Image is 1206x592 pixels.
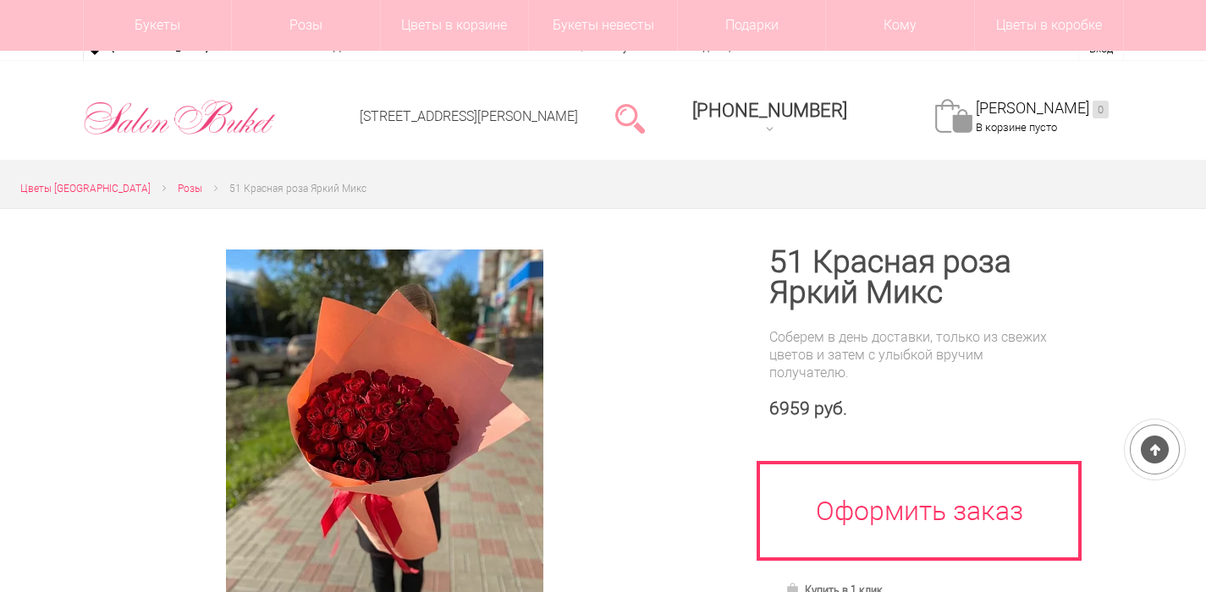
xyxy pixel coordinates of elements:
h1: 51 Красная роза Яркий Микс [769,247,1061,308]
span: [PHONE_NUMBER] [692,100,847,121]
a: Цветы [GEOGRAPHIC_DATA] [20,180,151,198]
span: 51 Красная роза Яркий Микс [229,183,366,195]
a: Розы [178,180,202,198]
span: Цветы [GEOGRAPHIC_DATA] [20,183,151,195]
a: [PHONE_NUMBER] [682,94,857,142]
span: Розы [178,183,202,195]
ins: 0 [1093,101,1109,118]
a: [STREET_ADDRESS][PERSON_NAME] [360,108,578,124]
a: Оформить заказ [757,461,1082,561]
img: Цветы Нижний Новгород [83,96,277,140]
span: В корзине пусто [976,121,1057,134]
a: [PERSON_NAME] [976,99,1109,118]
div: Соберем в день доставки, только из свежих цветов и затем с улыбкой вручим получателю. [769,328,1061,381]
div: 6959 руб. [769,398,1061,419]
